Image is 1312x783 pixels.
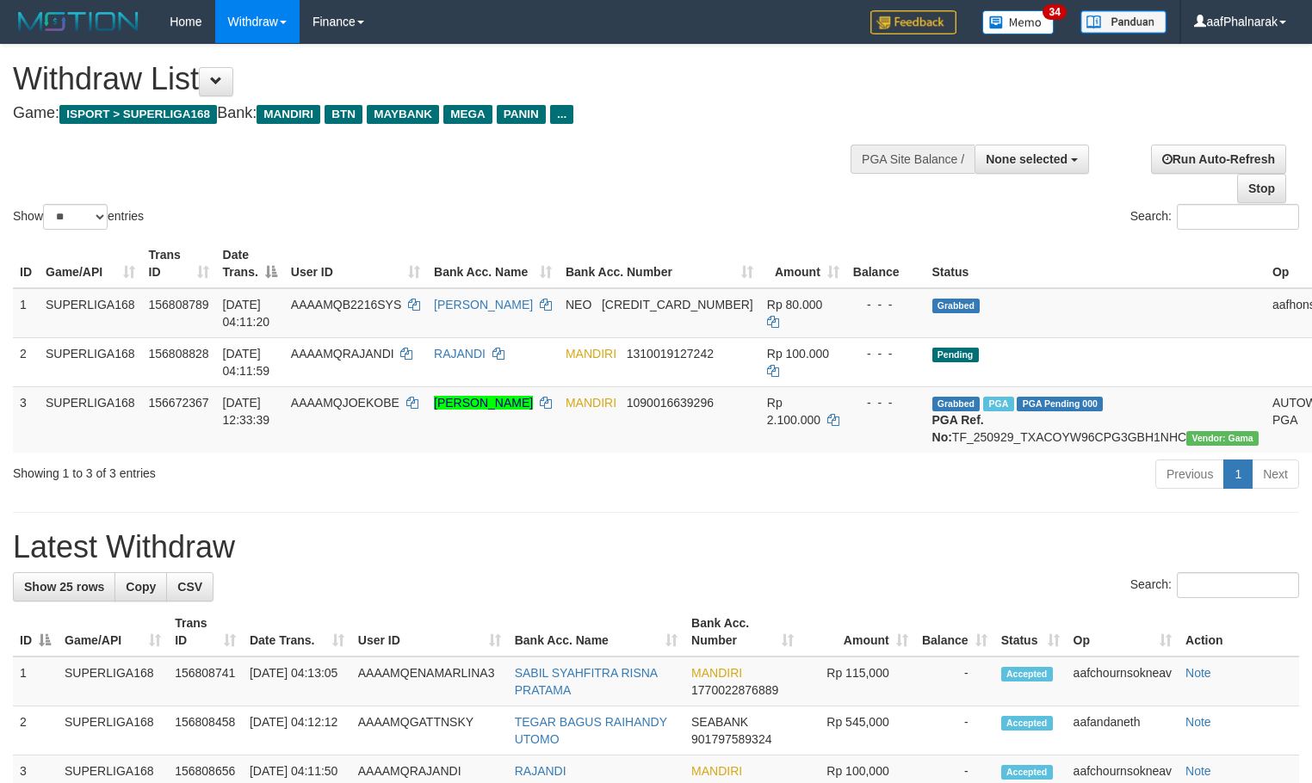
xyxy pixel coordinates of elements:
[1185,666,1211,680] a: Note
[684,607,801,657] th: Bank Acc. Number: activate to sort column ascending
[566,298,591,311] span: NEO
[257,105,320,124] span: MANDIRI
[1067,706,1179,755] td: aafandaneth
[177,580,202,594] span: CSV
[932,397,981,411] span: Grabbed
[801,607,915,657] th: Amount: activate to sort column ascending
[691,764,742,778] span: MANDIRI
[1223,459,1253,489] a: 1
[975,145,1089,174] button: None selected
[434,298,533,311] a: [PERSON_NAME]
[13,386,39,453] td: 3
[767,347,829,361] span: Rp 100.000
[994,607,1067,657] th: Status: activate to sort column ascending
[216,239,284,288] th: Date Trans.: activate to sort column descending
[1177,572,1299,598] input: Search:
[43,204,108,230] select: Showentries
[351,706,508,755] td: AAAAMQGATTNSKY
[497,105,546,124] span: PANIN
[550,105,573,124] span: ...
[291,347,394,361] span: AAAAMQRAJANDI
[932,413,984,444] b: PGA Ref. No:
[13,572,115,601] a: Show 25 rows
[1067,607,1179,657] th: Op: activate to sort column ascending
[515,764,566,778] a: RAJANDI
[142,239,216,288] th: Trans ID: activate to sort column ascending
[1130,572,1299,598] label: Search:
[627,347,714,361] span: Copy 1310019127242 to clipboard
[915,657,994,706] td: -
[13,204,144,230] label: Show entries
[559,239,760,288] th: Bank Acc. Number: activate to sort column ascending
[13,105,857,122] h4: Game: Bank:
[1151,145,1286,174] a: Run Auto-Refresh
[291,298,401,311] span: AAAAMQB2216SYS
[566,396,616,410] span: MANDIRI
[691,715,748,729] span: SEABANK
[508,607,684,657] th: Bank Acc. Name: activate to sort column ascending
[168,657,243,706] td: 156808741
[1237,174,1286,203] a: Stop
[932,299,981,313] span: Grabbed
[691,666,742,680] span: MANDIRI
[515,666,658,697] a: SABIL SYAHFITRA RISNA PRATAMA
[13,9,144,34] img: MOTION_logo.png
[13,239,39,288] th: ID
[39,337,142,386] td: SUPERLIGA168
[24,580,104,594] span: Show 25 rows
[870,10,956,34] img: Feedback.jpg
[434,396,533,410] a: [PERSON_NAME]
[351,657,508,706] td: AAAAMQENAMARLINA3
[126,580,156,594] span: Copy
[13,607,58,657] th: ID: activate to sort column descending
[767,396,820,427] span: Rp 2.100.000
[1067,657,1179,706] td: aafchournsokneav
[367,105,439,124] span: MAYBANK
[39,239,142,288] th: Game/API: activate to sort column ascending
[691,683,778,697] span: Copy 1770022876889 to clipboard
[1185,764,1211,778] a: Note
[1001,716,1053,731] span: Accepted
[168,706,243,755] td: 156808458
[566,347,616,361] span: MANDIRI
[59,105,217,124] span: ISPORT > SUPERLIGA168
[1185,715,1211,729] a: Note
[851,145,975,174] div: PGA Site Balance /
[915,706,994,755] td: -
[13,337,39,386] td: 2
[168,607,243,657] th: Trans ID: activate to sort column ascending
[13,706,58,755] td: 2
[853,394,919,411] div: - - -
[427,239,559,288] th: Bank Acc. Name: activate to sort column ascending
[986,152,1068,166] span: None selected
[1001,765,1053,780] span: Accepted
[1155,459,1224,489] a: Previous
[39,288,142,338] td: SUPERLIGA168
[602,298,753,311] span: Copy 5859458253786603 to clipboard
[434,347,486,361] a: RAJANDI
[627,396,714,410] span: Copy 1090016639296 to clipboard
[325,105,362,124] span: BTN
[515,715,667,746] a: TEGAR BAGUS RAIHANDY UTOMO
[1080,10,1167,34] img: panduan.png
[1001,667,1053,681] span: Accepted
[223,347,270,378] span: [DATE] 04:11:59
[801,657,915,706] td: Rp 115,000
[925,386,1266,453] td: TF_250929_TXACOYW96CPG3GBH1NHC
[243,706,351,755] td: [DATE] 04:12:12
[767,298,823,311] span: Rp 80.000
[114,572,167,601] a: Copy
[58,607,168,657] th: Game/API: activate to sort column ascending
[443,105,492,124] span: MEGA
[982,10,1055,34] img: Button%20Memo.svg
[925,239,1266,288] th: Status
[1179,607,1299,657] th: Action
[1130,204,1299,230] label: Search:
[13,657,58,706] td: 1
[166,572,214,601] a: CSV
[846,239,925,288] th: Balance
[284,239,427,288] th: User ID: activate to sort column ascending
[760,239,846,288] th: Amount: activate to sort column ascending
[853,296,919,313] div: - - -
[1017,397,1103,411] span: PGA Pending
